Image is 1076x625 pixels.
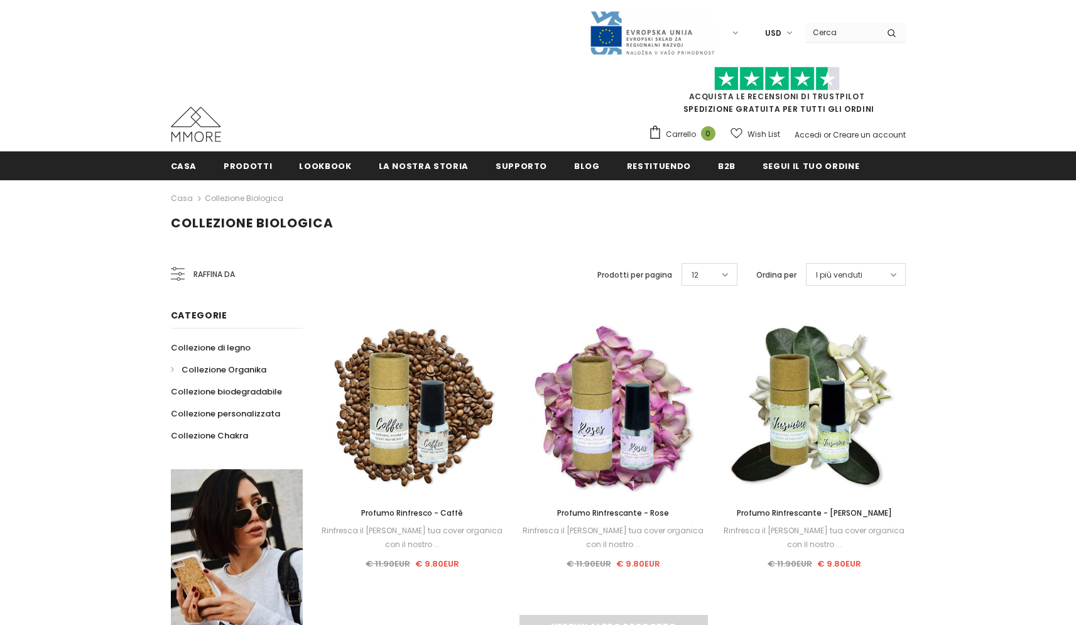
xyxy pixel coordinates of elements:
[299,160,351,172] span: Lookbook
[379,160,469,172] span: La nostra storia
[171,191,193,206] a: Casa
[171,359,266,381] a: Collezione Organika
[557,508,669,518] span: Profumo Rinfrescante - Rose
[205,193,283,204] a: Collezione biologica
[574,151,600,180] a: Blog
[171,214,334,232] span: Collezione biologica
[823,129,831,140] span: or
[689,91,865,102] a: Acquista le recensioni di TrustPilot
[224,151,272,180] a: Prodotti
[171,107,221,142] img: Casi MMORE
[616,558,660,570] span: € 9.80EUR
[567,558,611,570] span: € 11.90EUR
[714,67,840,91] img: Fidati di Pilot Stars
[648,72,906,114] span: SPEDIZIONE GRATUITA PER TUTTI GLI ORDINI
[795,129,822,140] a: Accedi
[589,27,715,38] a: Javni Razpis
[763,151,859,180] a: Segui il tuo ordine
[171,381,282,403] a: Collezione biodegradabile
[171,386,282,398] span: Collezione biodegradabile
[718,151,736,180] a: B2B
[747,128,780,141] span: Wish List
[182,364,266,376] span: Collezione Organika
[723,524,905,552] div: Rinfresca il [PERSON_NAME] tua cover organica con il nostro ...
[299,151,351,180] a: Lookbook
[701,126,715,141] span: 0
[171,151,197,180] a: Casa
[718,160,736,172] span: B2B
[627,151,691,180] a: Restituendo
[805,23,878,41] input: Search Site
[833,129,906,140] a: Creare un account
[361,508,463,518] span: Profumo Rinfresco - Caffè
[224,160,272,172] span: Prodotti
[737,508,892,518] span: Profumo Rinfrescante - [PERSON_NAME]
[171,430,248,442] span: Collezione Chakra
[366,558,410,570] span: € 11.90EUR
[379,151,469,180] a: La nostra storia
[816,269,862,281] span: I più venduti
[723,506,905,520] a: Profumo Rinfrescante - [PERSON_NAME]
[648,125,722,144] a: Carrello 0
[765,27,781,40] span: USD
[627,160,691,172] span: Restituendo
[763,160,859,172] span: Segui il tuo ordine
[415,558,459,570] span: € 9.80EUR
[731,123,780,145] a: Wish List
[496,151,547,180] a: supporto
[171,408,280,420] span: Collezione personalizzata
[692,269,698,281] span: 12
[496,160,547,172] span: supporto
[768,558,812,570] span: € 11.90EUR
[193,268,235,281] span: Raffina da
[171,425,248,447] a: Collezione Chakra
[522,524,704,552] div: Rinfresca il [PERSON_NAME] tua cover organica con il nostro ...
[171,337,251,359] a: Collezione di legno
[597,269,672,281] label: Prodotti per pagina
[171,403,280,425] a: Collezione personalizzata
[589,10,715,56] img: Javni Razpis
[574,160,600,172] span: Blog
[322,506,504,520] a: Profumo Rinfresco - Caffè
[522,506,704,520] a: Profumo Rinfrescante - Rose
[756,269,796,281] label: Ordina per
[666,128,696,141] span: Carrello
[322,524,504,552] div: Rinfresca il [PERSON_NAME] tua cover organica con il nostro ...
[171,342,251,354] span: Collezione di legno
[171,309,227,322] span: Categorie
[171,160,197,172] span: Casa
[817,558,861,570] span: € 9.80EUR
